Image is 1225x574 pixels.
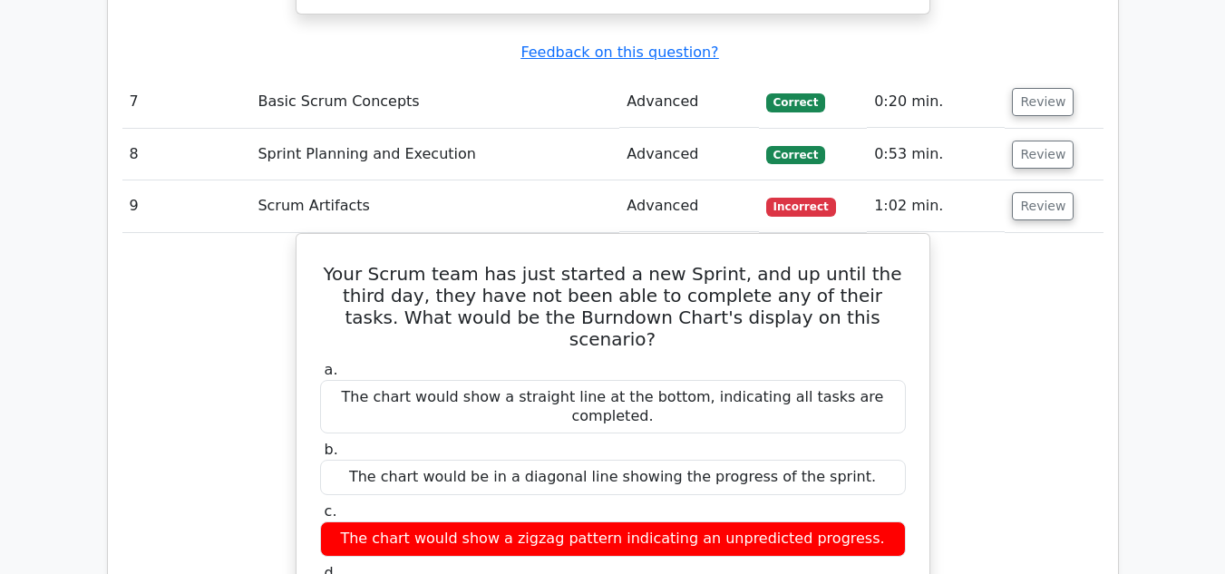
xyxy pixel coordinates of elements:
span: a. [325,361,338,378]
td: 0:53 min. [867,129,1005,180]
div: The chart would show a zigzag pattern indicating an unpredicted progress. [320,521,906,557]
span: c. [325,502,337,520]
button: Review [1012,192,1074,220]
button: Review [1012,88,1074,116]
span: Correct [766,93,825,112]
div: The chart would show a straight line at the bottom, indicating all tasks are completed. [320,380,906,434]
td: 1:02 min. [867,180,1005,232]
button: Review [1012,141,1074,169]
h5: Your Scrum team has just started a new Sprint, and up until the third day, they have not been abl... [318,263,908,350]
span: b. [325,441,338,458]
a: Feedback on this question? [520,44,718,61]
span: Incorrect [766,198,836,216]
span: Correct [766,146,825,164]
td: Sprint Planning and Execution [250,129,619,180]
td: Advanced [619,180,758,232]
td: Advanced [619,129,758,180]
td: 9 [122,180,251,232]
td: Advanced [619,76,758,128]
td: 7 [122,76,251,128]
td: Basic Scrum Concepts [250,76,619,128]
td: 0:20 min. [867,76,1005,128]
td: Scrum Artifacts [250,180,619,232]
td: 8 [122,129,251,180]
div: The chart would be in a diagonal line showing the progress of the sprint. [320,460,906,495]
